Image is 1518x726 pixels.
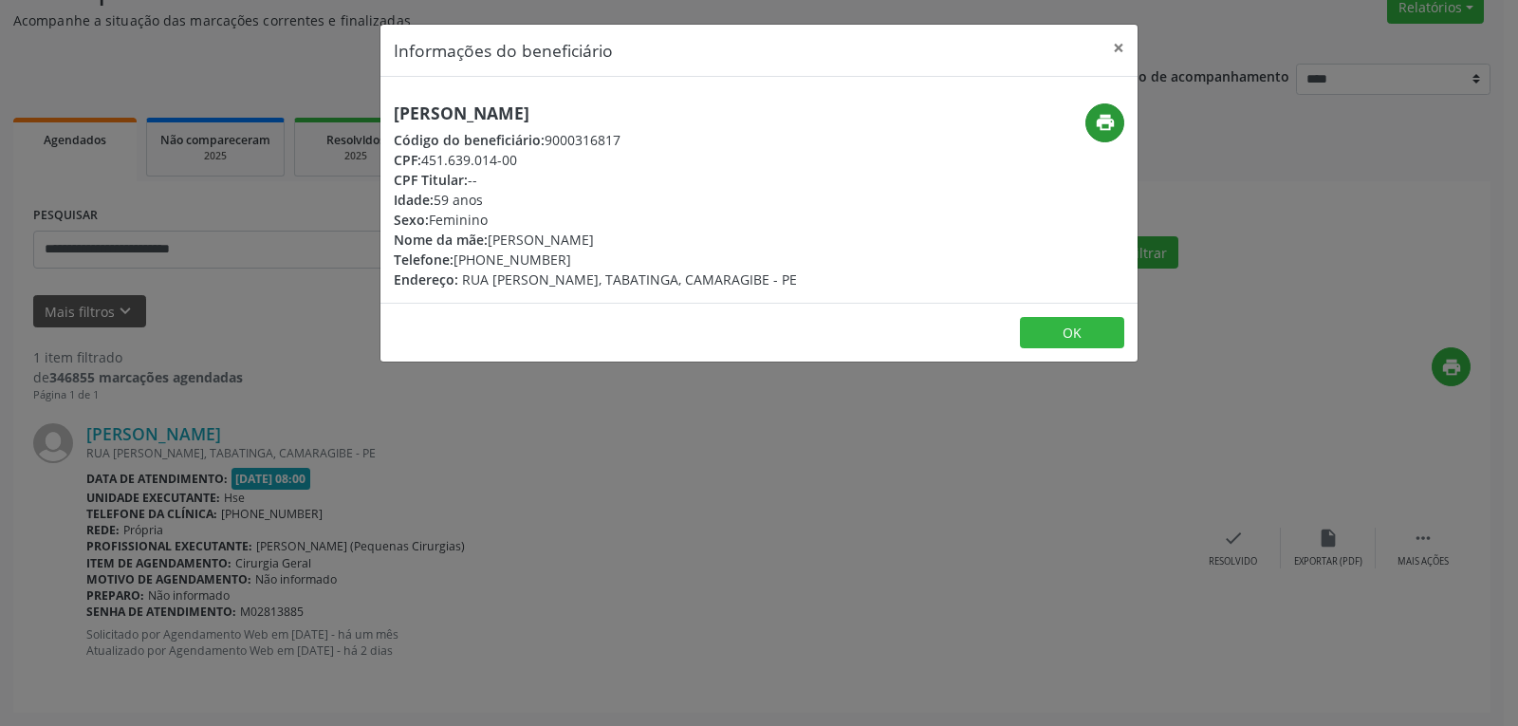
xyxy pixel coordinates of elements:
[394,211,429,229] span: Sexo:
[394,171,468,189] span: CPF Titular:
[394,170,797,190] div: --
[394,250,797,270] div: [PHONE_NUMBER]
[1095,112,1116,133] i: print
[394,231,488,249] span: Nome da mãe:
[1020,317,1124,349] button: OK
[394,230,797,250] div: [PERSON_NAME]
[394,191,434,209] span: Idade:
[394,103,797,123] h5: [PERSON_NAME]
[394,130,797,150] div: 9000316817
[394,210,797,230] div: Feminino
[394,251,454,269] span: Telefone:
[394,38,613,63] h5: Informações do beneficiário
[394,151,421,169] span: CPF:
[394,150,797,170] div: 451.639.014-00
[462,270,797,289] span: RUA [PERSON_NAME], TABATINGA, CAMARAGIBE - PE
[394,190,797,210] div: 59 anos
[1085,103,1124,142] button: print
[394,270,458,289] span: Endereço:
[1100,25,1138,71] button: Close
[394,131,545,149] span: Código do beneficiário:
